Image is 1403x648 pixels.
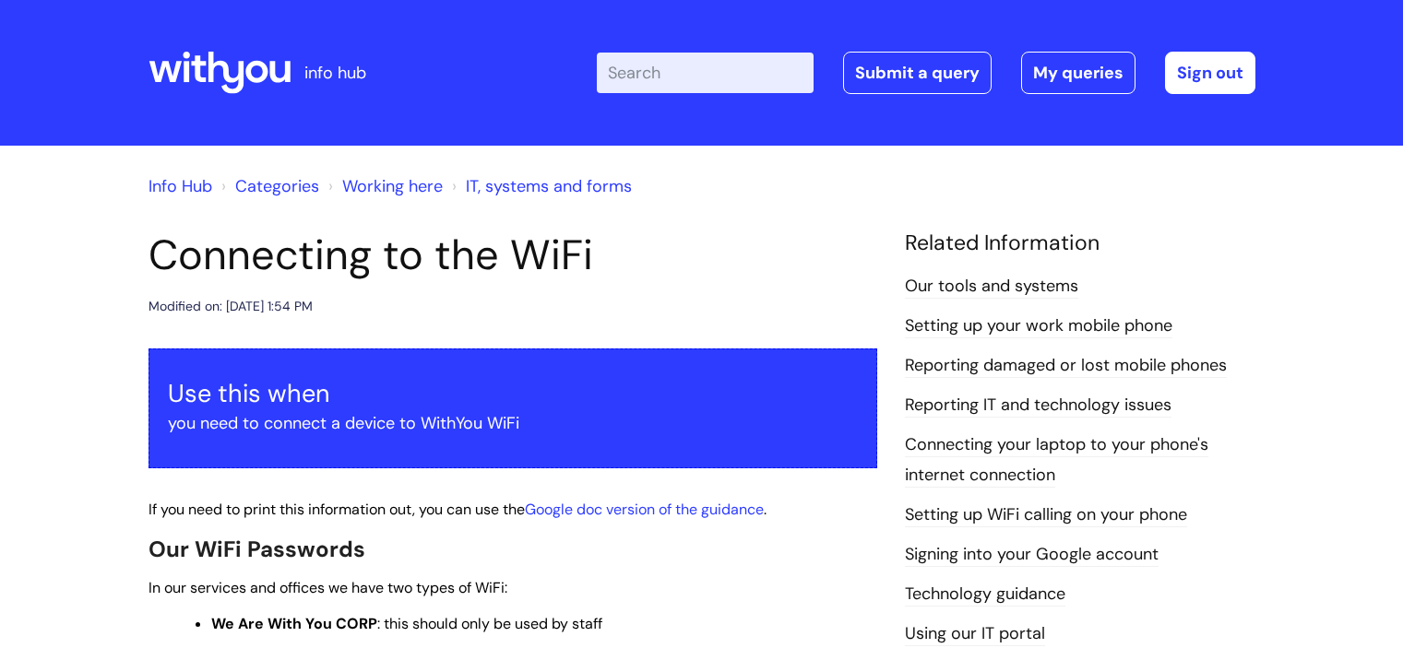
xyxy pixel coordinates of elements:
[149,578,507,597] span: In our services and offices we have two types of WiFi:
[905,314,1172,338] a: Setting up your work mobile phone
[905,503,1187,527] a: Setting up WiFi calling on your phone
[905,433,1208,487] a: Connecting your laptop to your phone's internet connection
[211,614,602,633] span: : this should only be used by staff
[905,354,1227,378] a: Reporting damaged or lost mobile phones
[235,175,319,197] a: Categories
[217,171,319,201] li: Solution home
[149,535,365,563] span: Our WiFi Passwords
[597,52,1255,94] div: | -
[905,622,1045,646] a: Using our IT portal
[525,500,764,519] a: Google doc version of the guidance
[905,583,1065,607] a: Technology guidance
[168,408,858,438] p: you need to connect a device to WithYou WiFi
[168,379,858,408] h3: Use this when
[149,175,212,197] a: Info Hub
[905,394,1171,418] a: Reporting IT and technology issues
[149,500,767,519] span: If you need to print this information out, you can use the .
[597,53,814,93] input: Search
[466,175,632,197] a: IT, systems and forms
[905,543,1159,567] a: Signing into your Google account
[905,230,1255,256] h4: Related Information
[342,175,443,197] a: Working here
[149,230,877,280] h1: Connecting to the WiFi
[324,171,443,201] li: Working here
[1021,52,1135,94] a: My queries
[149,295,313,318] div: Modified on: [DATE] 1:54 PM
[843,52,992,94] a: Submit a query
[1165,52,1255,94] a: Sign out
[905,275,1078,299] a: Our tools and systems
[447,171,632,201] li: IT, systems and forms
[304,58,366,88] p: info hub
[211,614,377,633] strong: We Are With You CORP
